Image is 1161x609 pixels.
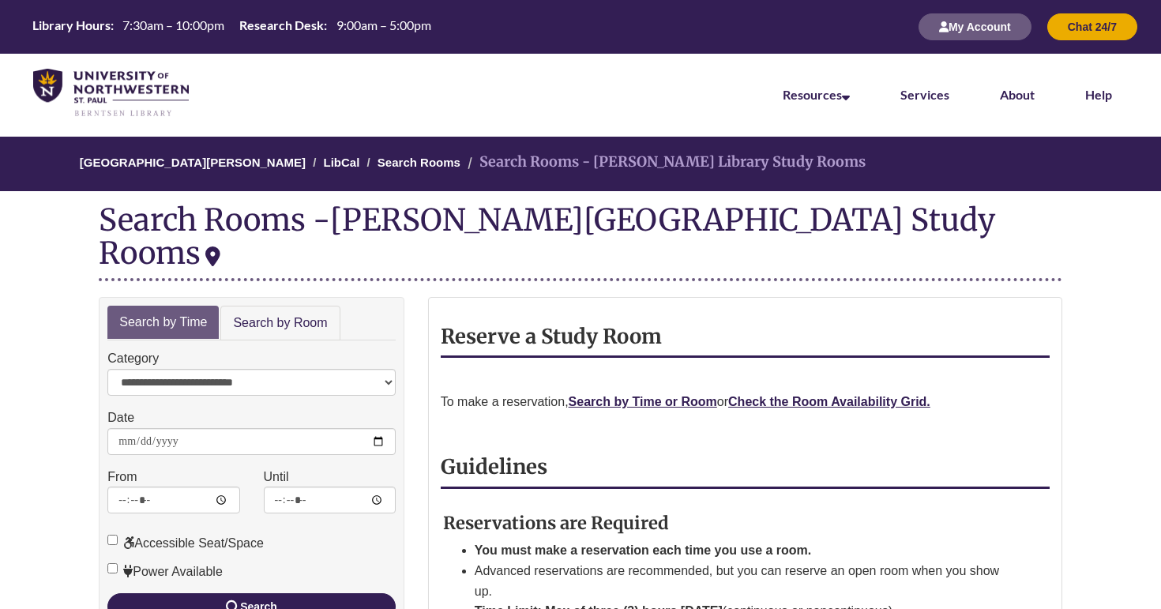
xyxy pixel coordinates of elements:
[264,467,289,487] label: Until
[80,156,306,169] a: [GEOGRAPHIC_DATA][PERSON_NAME]
[441,324,662,349] strong: Reserve a Study Room
[475,561,1012,601] li: Advanced reservations are recommended, but you can reserve an open room when you show up.
[107,467,137,487] label: From
[336,17,431,32] span: 9:00am – 5:00pm
[26,17,437,36] table: Hours Today
[378,156,460,169] a: Search Rooms
[441,454,547,479] strong: Guidelines
[441,392,1050,412] p: To make a reservation, or
[1000,87,1035,102] a: About
[26,17,116,34] th: Library Hours:
[1047,13,1137,40] button: Chat 24/7
[475,543,812,557] strong: You must make a reservation each time you use a room.
[107,408,134,428] label: Date
[107,533,264,554] label: Accessible Seat/Space
[728,395,930,408] a: Check the Room Availability Grid.
[107,348,159,369] label: Category
[569,395,717,408] a: Search by Time or Room
[783,87,850,102] a: Resources
[99,203,1062,280] div: Search Rooms -
[99,201,995,272] div: [PERSON_NAME][GEOGRAPHIC_DATA] Study Rooms
[220,306,340,341] a: Search by Room
[919,13,1031,40] button: My Account
[107,562,223,582] label: Power Available
[33,69,189,118] img: UNWSP Library Logo
[107,563,118,573] input: Power Available
[122,17,224,32] span: 7:30am – 10:00pm
[919,20,1031,33] a: My Account
[107,306,219,340] a: Search by Time
[900,87,949,102] a: Services
[107,535,118,545] input: Accessible Seat/Space
[464,151,866,174] li: Search Rooms - [PERSON_NAME] Library Study Rooms
[99,137,1062,191] nav: Breadcrumb
[443,512,669,534] strong: Reservations are Required
[324,156,360,169] a: LibCal
[1085,87,1112,102] a: Help
[26,17,437,37] a: Hours Today
[233,17,329,34] th: Research Desk:
[1047,20,1137,33] a: Chat 24/7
